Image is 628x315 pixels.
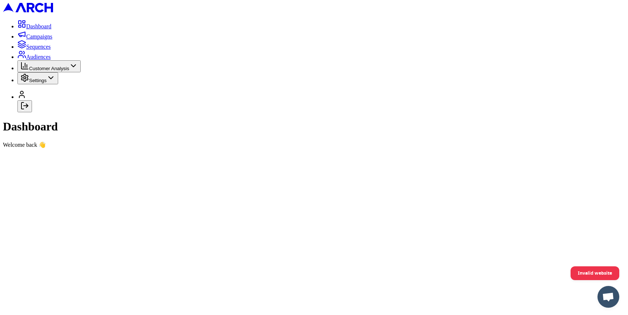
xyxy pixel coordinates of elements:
span: Customer Analysis [29,66,69,71]
span: Campaigns [26,33,52,40]
a: Audiences [17,54,51,60]
button: Customer Analysis [17,60,81,72]
span: Invalid website [578,267,612,279]
h1: Dashboard [3,120,625,133]
div: Open chat [597,286,619,308]
span: Sequences [26,44,51,50]
a: Dashboard [17,23,51,29]
button: Settings [17,72,58,84]
span: Audiences [26,54,51,60]
div: Welcome back 👋 [3,141,625,148]
span: Settings [29,78,47,83]
a: Sequences [17,44,51,50]
a: Campaigns [17,33,52,40]
button: Log out [17,100,32,112]
span: Dashboard [26,23,51,29]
